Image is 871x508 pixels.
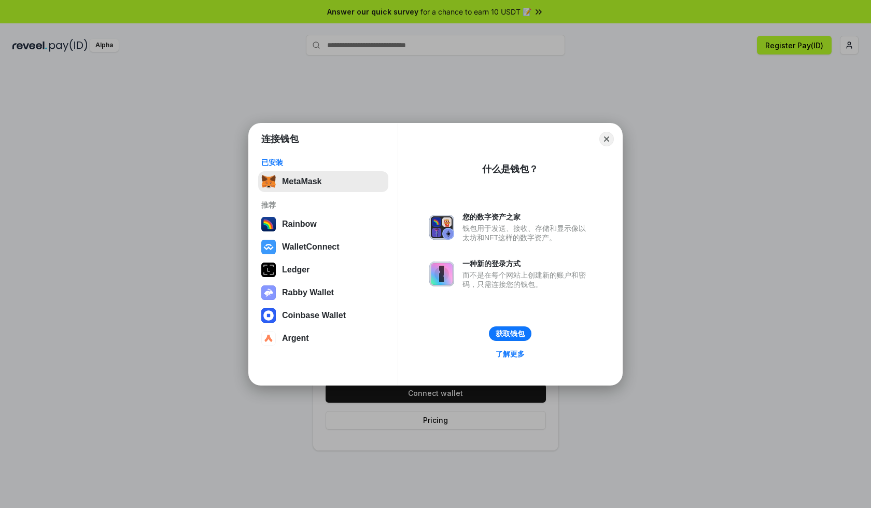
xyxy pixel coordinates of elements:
[462,270,591,289] div: 而不是在每个网站上创建新的账户和密码，只需连接您的钱包。
[261,174,276,189] img: svg+xml,%3Csvg%20fill%3D%22none%22%20height%3D%2233%22%20viewBox%3D%220%200%2035%2033%22%20width%...
[282,288,334,297] div: Rabby Wallet
[261,240,276,254] img: svg+xml,%3Csvg%20width%3D%2228%22%20height%3D%2228%22%20viewBox%3D%220%200%2028%2028%22%20fill%3D...
[261,133,299,145] h1: 连接钱包
[258,259,388,280] button: Ledger
[282,334,309,343] div: Argent
[462,224,591,242] div: 钱包用于发送、接收、存储和显示像以太坊和NFT这样的数字资产。
[489,347,531,361] a: 了解更多
[489,326,531,341] button: 获取钱包
[258,214,388,235] button: Rainbow
[282,265,310,274] div: Ledger
[282,242,340,252] div: WalletConnect
[282,311,346,320] div: Coinbase Wallet
[496,329,525,338] div: 获取钱包
[258,237,388,257] button: WalletConnect
[482,163,538,175] div: 什么是钱包？
[282,219,317,229] div: Rainbow
[282,177,321,186] div: MetaMask
[599,132,614,146] button: Close
[258,171,388,192] button: MetaMask
[429,215,454,240] img: svg+xml,%3Csvg%20xmlns%3D%22http%3A%2F%2Fwww.w3.org%2F2000%2Fsvg%22%20fill%3D%22none%22%20viewBox...
[496,349,525,359] div: 了解更多
[258,305,388,326] button: Coinbase Wallet
[462,259,591,268] div: 一种新的登录方式
[462,212,591,222] div: 您的数字资产之家
[429,262,454,286] img: svg+xml,%3Csvg%20xmlns%3D%22http%3A%2F%2Fwww.w3.org%2F2000%2Fsvg%22%20fill%3D%22none%22%20viewBox...
[261,331,276,346] img: svg+xml,%3Csvg%20width%3D%2228%22%20height%3D%2228%22%20viewBox%3D%220%200%2028%2028%22%20fill%3D...
[261,263,276,277] img: svg+xml,%3Csvg%20xmlns%3D%22http%3A%2F%2Fwww.w3.org%2F2000%2Fsvg%22%20width%3D%2228%22%20height%3...
[258,282,388,303] button: Rabby Wallet
[261,308,276,323] img: svg+xml,%3Csvg%20width%3D%2228%22%20height%3D%2228%22%20viewBox%3D%220%200%2028%2028%22%20fill%3D...
[258,328,388,349] button: Argent
[261,200,385,210] div: 推荐
[261,285,276,300] img: svg+xml,%3Csvg%20xmlns%3D%22http%3A%2F%2Fwww.w3.org%2F2000%2Fsvg%22%20fill%3D%22none%22%20viewBox...
[261,158,385,167] div: 已安装
[261,217,276,231] img: svg+xml,%3Csvg%20width%3D%22120%22%20height%3D%22120%22%20viewBox%3D%220%200%20120%20120%22%20fil...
